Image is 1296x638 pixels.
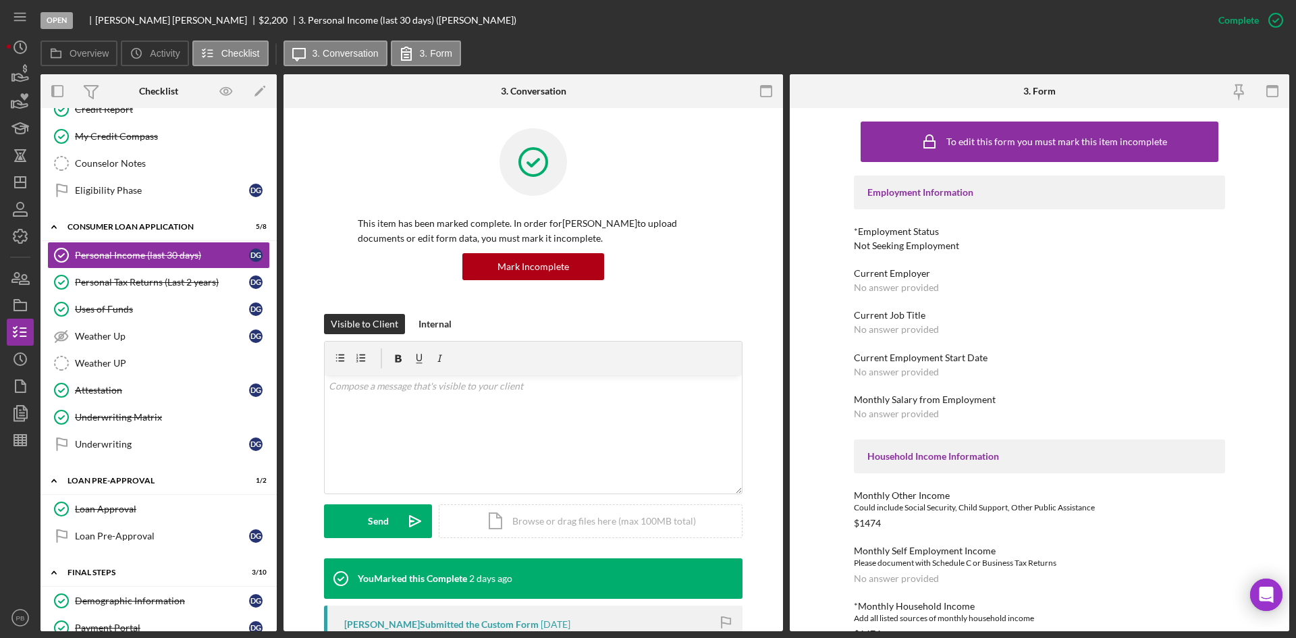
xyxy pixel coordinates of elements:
[16,614,25,622] text: PB
[75,531,249,541] div: Loan Pre-Approval
[854,394,1225,405] div: Monthly Salary from Employment
[854,556,1225,570] div: Please document with Schedule C or Business Tax Returns
[368,504,389,538] div: Send
[854,573,939,584] div: No answer provided
[75,250,249,261] div: Personal Income (last 30 days)
[249,302,263,316] div: D G
[1250,579,1282,611] div: Open Intercom Messenger
[854,518,881,529] div: $1474
[47,150,270,177] a: Counselor Notes
[867,451,1212,462] div: Household Income Information
[249,248,263,262] div: D G
[242,223,267,231] div: 5 / 8
[47,296,270,323] a: Uses of FundsDG
[462,253,604,280] button: Mark Incomplete
[47,377,270,404] a: AttestationDG
[70,48,109,59] label: Overview
[298,15,516,26] div: 3. Personal Income (last 30 days) ([PERSON_NAME])
[854,490,1225,501] div: Monthly Other Income
[192,41,269,66] button: Checklist
[249,594,263,608] div: D G
[854,352,1225,363] div: Current Employment Start Date
[40,41,117,66] button: Overview
[121,41,188,66] button: Activity
[75,439,249,450] div: Underwriting
[1023,86,1056,97] div: 3. Form
[249,529,263,543] div: D G
[75,304,249,315] div: Uses of Funds
[313,48,379,59] label: 3. Conversation
[75,158,269,169] div: Counselor Notes
[221,48,260,59] label: Checklist
[854,268,1225,279] div: Current Employer
[358,216,709,246] p: This item has been marked complete. In order for [PERSON_NAME] to upload documents or edit form d...
[412,314,458,334] button: Internal
[854,408,939,419] div: No answer provided
[391,41,461,66] button: 3. Form
[249,383,263,397] div: D G
[47,496,270,523] a: Loan Approval
[7,604,34,631] button: PB
[75,385,249,396] div: Attestation
[946,136,1167,147] div: To edit this form you must mark this item incomplete
[469,573,512,584] time: 2025-10-06 18:24
[67,477,233,485] div: Loan Pre-Approval
[854,310,1225,321] div: Current Job Title
[75,358,269,369] div: Weather UP
[854,226,1225,237] div: *Employment Status
[47,242,270,269] a: Personal Income (last 30 days)DG
[75,412,269,423] div: Underwriting Matrix
[344,619,539,630] div: [PERSON_NAME] Submitted the Custom Form
[75,131,269,142] div: My Credit Compass
[1205,7,1289,34] button: Complete
[249,275,263,289] div: D G
[95,15,259,26] div: [PERSON_NAME] [PERSON_NAME]
[854,546,1225,556] div: Monthly Self Employment Income
[47,431,270,458] a: UnderwritingDG
[867,187,1212,198] div: Employment Information
[249,437,263,451] div: D G
[75,277,249,288] div: Personal Tax Returns (Last 2 years)
[259,14,288,26] span: $2,200
[854,612,1225,625] div: Add all listed sources of monthly household income
[67,223,233,231] div: Consumer Loan Application
[324,504,432,538] button: Send
[47,269,270,296] a: Personal Tax Returns (Last 2 years)DG
[324,314,405,334] button: Visible to Client
[331,314,398,334] div: Visible to Client
[501,86,566,97] div: 3. Conversation
[854,601,1225,612] div: *Monthly Household Income
[75,104,269,115] div: Credit Report
[40,12,73,29] div: Open
[47,587,270,614] a: Demographic InformationDG
[249,184,263,197] div: D G
[150,48,180,59] label: Activity
[75,185,249,196] div: Eligibility Phase
[67,568,233,577] div: FINAL STEPS
[242,477,267,485] div: 1 / 2
[47,96,270,123] a: Credit Report
[47,123,270,150] a: My Credit Compass
[497,253,569,280] div: Mark Incomplete
[47,323,270,350] a: Weather UpDG
[75,331,249,342] div: Weather Up
[418,314,452,334] div: Internal
[249,329,263,343] div: D G
[541,619,570,630] time: 2025-10-03 19:08
[854,240,959,251] div: Not Seeking Employment
[854,324,939,335] div: No answer provided
[47,404,270,431] a: Underwriting Matrix
[75,504,269,514] div: Loan Approval
[47,177,270,204] a: Eligibility PhaseDG
[358,573,467,584] div: You Marked this Complete
[854,367,939,377] div: No answer provided
[47,350,270,377] a: Weather UP
[242,568,267,577] div: 3 / 10
[1218,7,1259,34] div: Complete
[75,595,249,606] div: Demographic Information
[75,622,249,633] div: Payment Portal
[249,621,263,635] div: D G
[854,501,1225,514] div: Could include Social Security, Child Support, Other Public Assistance
[854,282,939,293] div: No answer provided
[420,48,452,59] label: 3. Form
